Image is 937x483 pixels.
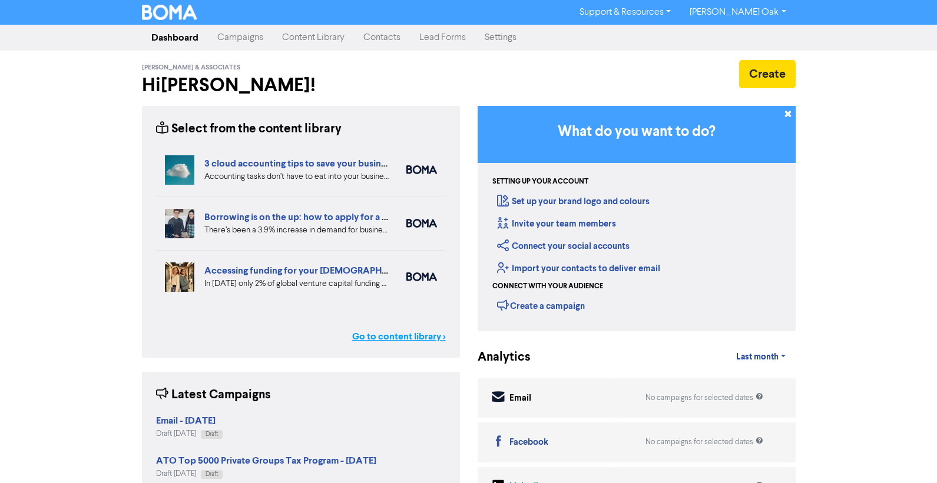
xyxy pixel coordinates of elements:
a: Email - [DATE] [156,417,216,426]
a: [PERSON_NAME] Oak [680,3,795,22]
a: Contacts [354,26,410,49]
span: [PERSON_NAME] & Associates [142,64,240,72]
a: Set up your brand logo and colours [497,196,650,207]
iframe: Chat Widget [878,427,937,483]
div: Analytics [478,348,516,367]
div: Facebook [509,436,548,449]
div: Draft [DATE] [156,428,223,439]
a: Last month [727,345,795,369]
div: Getting Started in BOMA [478,106,796,331]
a: Borrowing is on the up: how to apply for a business loan [204,211,438,223]
div: Create a campaign [497,297,585,314]
a: Lead Forms [410,26,475,49]
div: No campaigns for selected dates [645,392,763,404]
div: Setting up your account [492,176,588,187]
span: Draft [206,431,218,437]
a: Dashboard [142,26,208,49]
div: In 2024 only 2% of global venture capital funding went to female-only founding teams. We highligh... [204,278,389,290]
a: Campaigns [208,26,273,49]
button: Create [739,60,796,88]
a: Connect your social accounts [497,241,630,252]
a: Invite your team members [497,218,616,229]
div: Draft [DATE] [156,468,376,479]
div: There’s been a 3.9% increase in demand for business loans from Aussie businesses. Find out the be... [204,224,389,236]
a: Accessing funding for your [DEMOGRAPHIC_DATA]-led businesses [204,265,492,277]
img: boma_accounting [406,165,437,174]
img: boma [406,272,437,281]
a: ATO Top 5000 Private Groups Tax Program - [DATE] [156,457,376,466]
strong: Email - [DATE] [156,415,216,427]
a: 3 cloud accounting tips to save your business time and money [204,158,463,169]
span: Draft [206,471,218,477]
a: Go to content library > [352,329,446,344]
a: Content Library [273,26,354,49]
div: Latest Campaigns [156,386,271,404]
div: Connect with your audience [492,281,603,292]
div: Accounting tasks don’t have to eat into your business time. With the right cloud accounting softw... [204,171,389,183]
img: boma [406,219,437,228]
span: Last month [736,352,779,362]
div: No campaigns for selected dates [645,437,763,448]
a: Support & Resources [570,3,680,22]
div: Email [509,392,531,405]
strong: ATO Top 5000 Private Groups Tax Program - [DATE] [156,455,376,467]
a: Settings [475,26,526,49]
img: BOMA Logo [142,5,197,20]
a: Import your contacts to deliver email [497,263,660,274]
h3: What do you want to do? [495,124,778,141]
h2: Hi [PERSON_NAME] ! [142,74,460,96]
div: Select from the content library [156,120,342,138]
